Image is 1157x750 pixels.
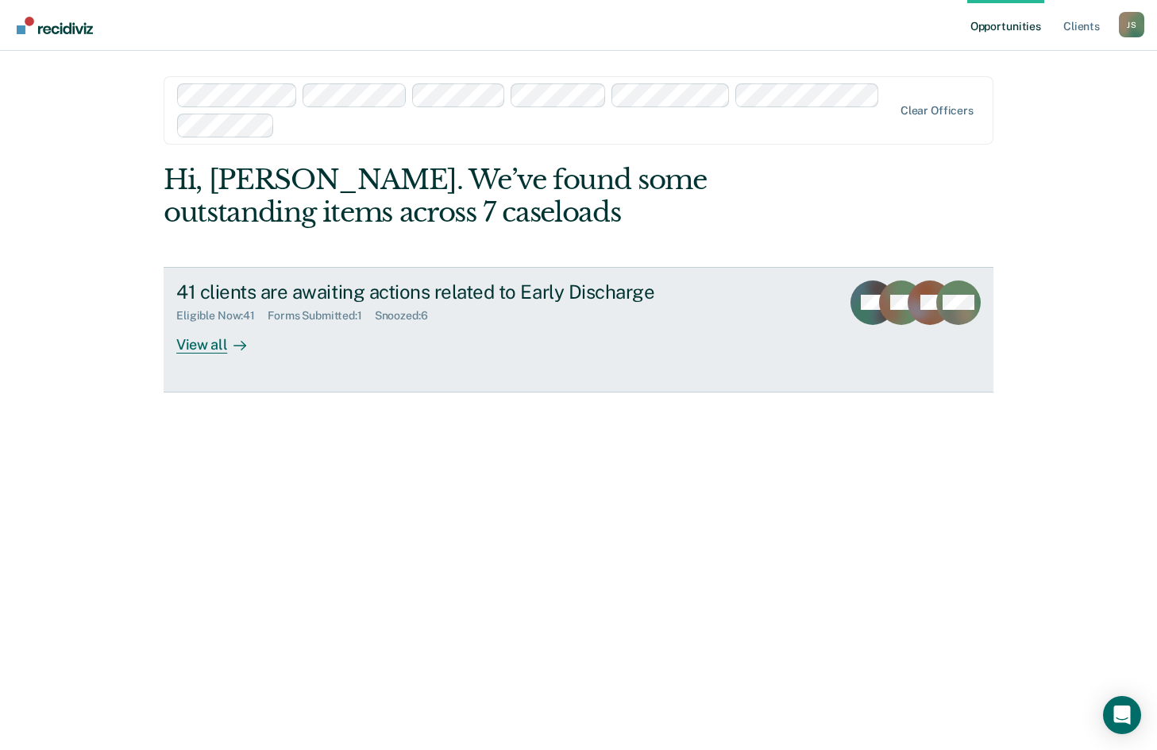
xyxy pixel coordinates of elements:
[164,164,827,229] div: Hi, [PERSON_NAME]. We’ve found some outstanding items across 7 caseloads
[17,17,93,34] img: Recidiviz
[268,309,375,323] div: Forms Submitted : 1
[1103,696,1141,734] div: Open Intercom Messenger
[1119,12,1144,37] div: J S
[375,309,441,323] div: Snoozed : 6
[901,104,974,118] div: Clear officers
[176,309,268,323] div: Eligible Now : 41
[164,267,993,392] a: 41 clients are awaiting actions related to Early DischargeEligible Now:41Forms Submitted:1Snoozed...
[176,323,265,354] div: View all
[1119,12,1144,37] button: Profile dropdown button
[176,280,734,303] div: 41 clients are awaiting actions related to Early Discharge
